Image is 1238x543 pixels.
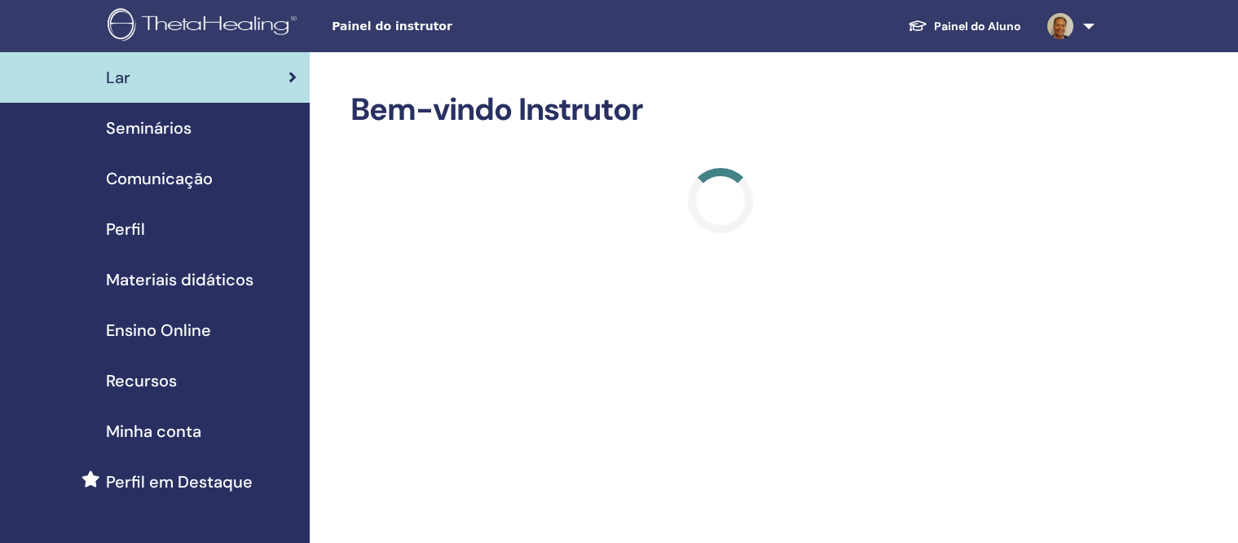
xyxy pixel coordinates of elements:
font: Painel do instrutor [332,20,452,33]
img: default.jpg [1047,13,1073,39]
img: logo.png [108,8,302,45]
font: Bem-vindo Instrutor [350,89,643,130]
font: Lar [106,67,130,88]
font: Perfil [106,219,145,240]
font: Minha conta [106,421,201,442]
font: Ensino Online [106,320,211,341]
font: Materiais didáticos [106,269,253,290]
font: Recursos [106,370,177,391]
font: Comunicação [106,168,213,189]
img: graduation-cap-white.svg [908,19,927,33]
font: Perfil em Destaque [106,471,253,492]
a: Painel do Aluno [895,11,1034,42]
font: Painel do Aluno [934,19,1021,33]
font: Seminários [106,117,192,139]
